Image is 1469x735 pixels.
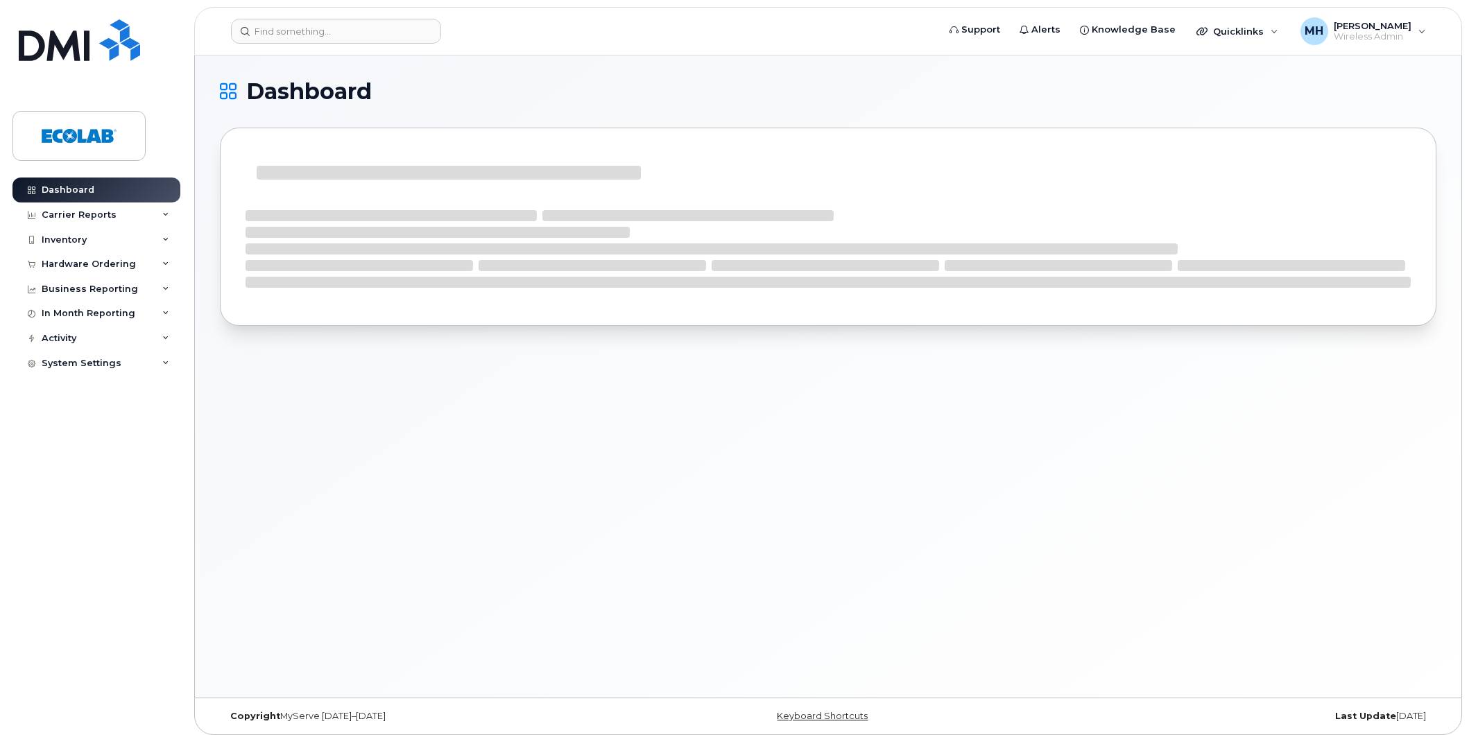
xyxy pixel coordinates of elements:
[1031,711,1436,722] div: [DATE]
[777,711,868,721] a: Keyboard Shortcuts
[230,711,280,721] strong: Copyright
[1335,711,1396,721] strong: Last Update
[246,81,372,102] span: Dashboard
[220,711,626,722] div: MyServe [DATE]–[DATE]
